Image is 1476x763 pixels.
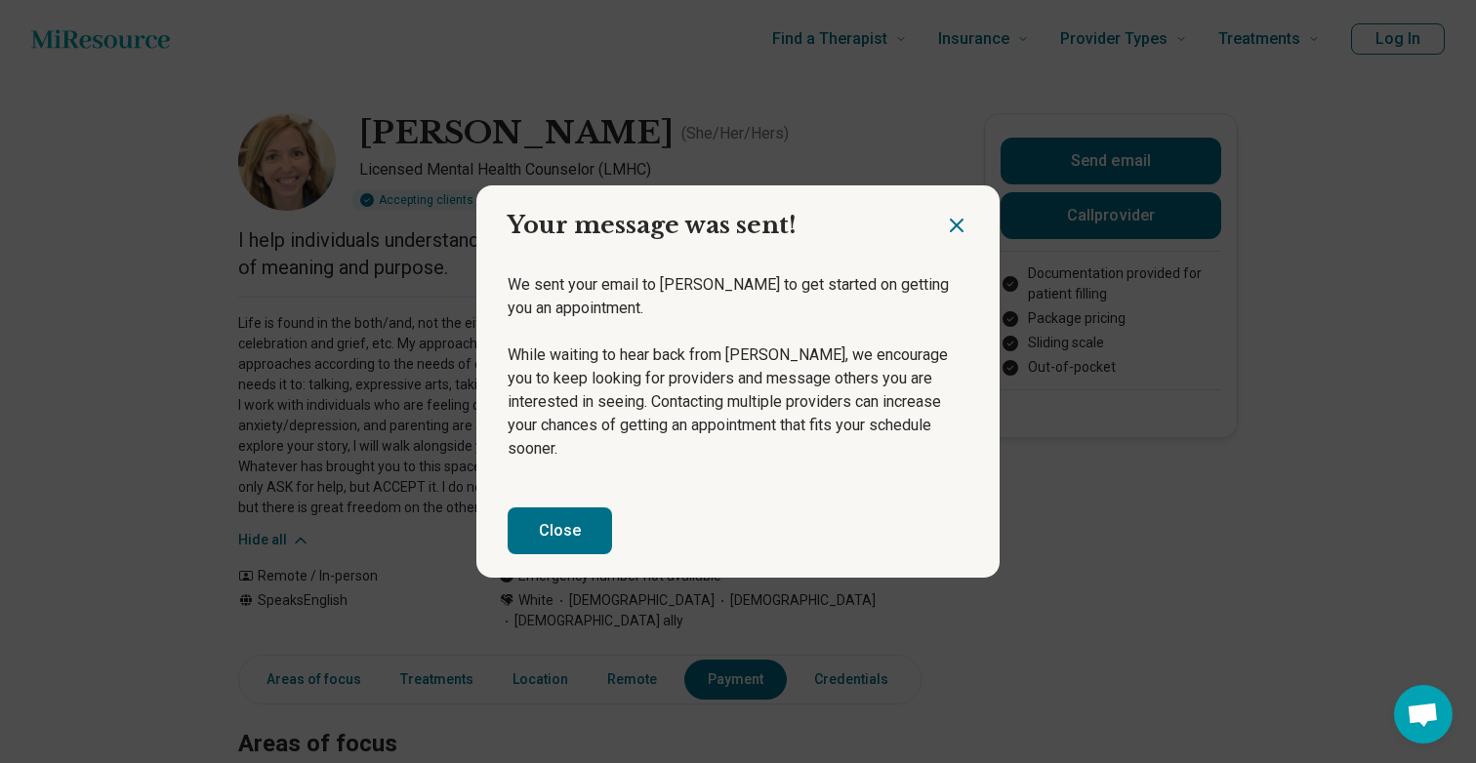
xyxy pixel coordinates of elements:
div: Open chat [1394,685,1453,743]
button: Close dialog [945,214,968,237]
button: Close [508,507,612,554]
p: We sent your email to [PERSON_NAME] to get started on getting you an appointment. [508,273,961,320]
p: While waiting to hear back from [PERSON_NAME], we encourage you to keep looking for providers and... [508,343,961,461]
span: Your message was sent! [508,211,797,239]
